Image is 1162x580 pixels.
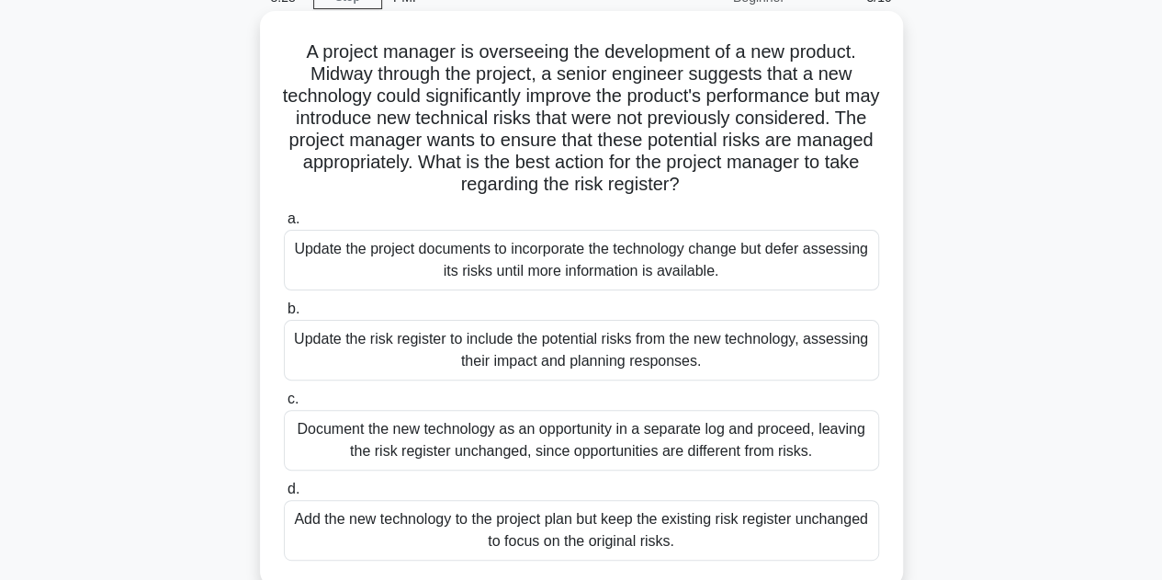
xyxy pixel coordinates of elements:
[284,410,879,471] div: Document the new technology as an opportunity in a separate log and proceed, leaving the risk reg...
[284,500,879,561] div: Add the new technology to the project plan but keep the existing risk register unchanged to focus...
[288,481,299,496] span: d.
[284,230,879,290] div: Update the project documents to incorporate the technology change but defer assessing its risks u...
[282,40,881,197] h5: A project manager is overseeing the development of a new product. Midway through the project, a s...
[288,391,299,406] span: c.
[288,210,299,226] span: a.
[288,301,299,316] span: b.
[284,320,879,381] div: Update the risk register to include the potential risks from the new technology, assessing their ...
